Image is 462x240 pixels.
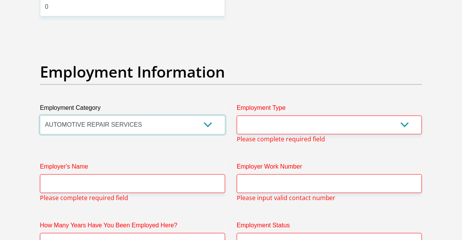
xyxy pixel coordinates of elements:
[40,193,128,202] span: Please complete required field
[237,193,336,202] span: Please input valid contact number
[237,221,422,233] label: Employment Status
[237,174,422,193] input: Employer Work Number
[40,174,225,193] input: Employer's Name
[40,103,225,116] label: Employment Category
[237,134,325,144] span: Please complete required field
[40,162,225,174] label: Employer's Name
[237,103,422,116] label: Employment Type
[237,162,422,174] label: Employer Work Number
[40,63,422,81] h2: Employment Information
[40,221,225,233] label: How Many Years Have You Been Employed Here?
